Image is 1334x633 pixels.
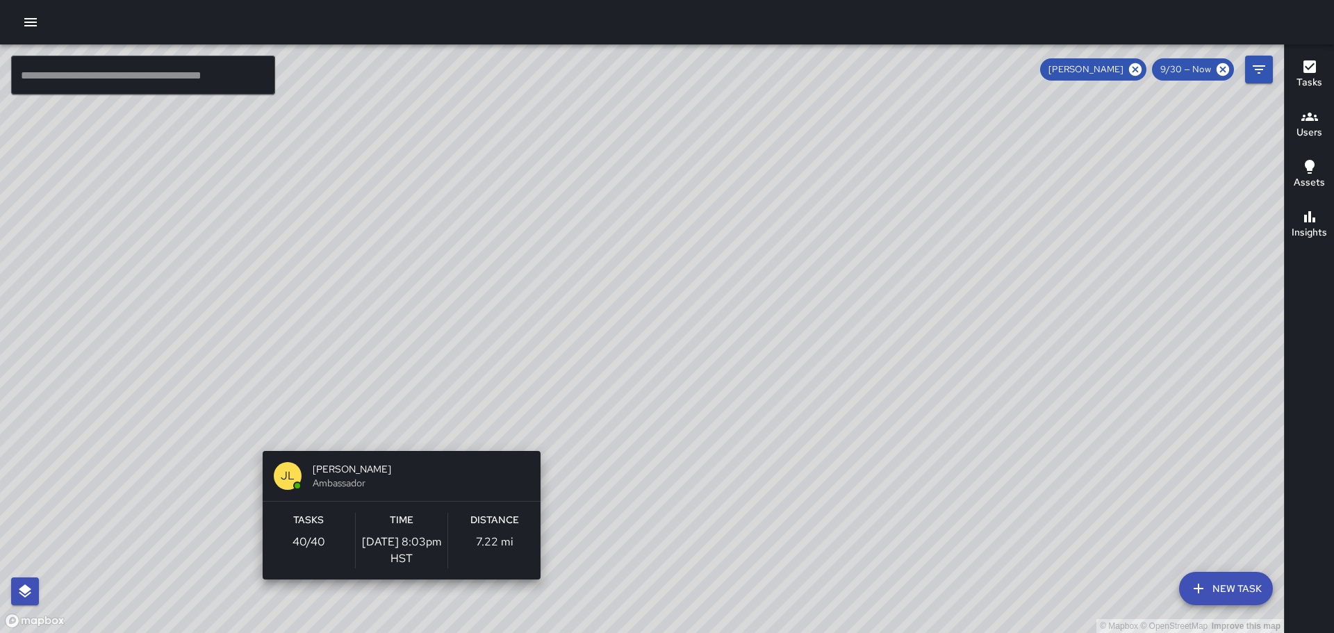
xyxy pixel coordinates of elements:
[1040,58,1146,81] div: [PERSON_NAME]
[313,462,529,476] span: [PERSON_NAME]
[1152,63,1219,76] span: 9/30 — Now
[1040,63,1132,76] span: [PERSON_NAME]
[263,451,541,579] button: JL[PERSON_NAME]AmbassadorTasks40/40Time[DATE] 8:03pm HSTDistance7.22 mi
[1245,56,1273,83] button: Filters
[293,513,324,528] h6: Tasks
[313,476,529,490] span: Ambassador
[1285,200,1334,250] button: Insights
[1285,50,1334,100] button: Tasks
[1152,58,1234,81] div: 9/30 — Now
[356,534,448,567] p: [DATE] 8:03pm HST
[281,468,295,484] p: JL
[1179,572,1273,605] button: New Task
[476,534,513,550] p: 7.22 mi
[293,534,325,550] p: 40 / 40
[1285,150,1334,200] button: Assets
[1296,125,1322,140] h6: Users
[470,513,519,528] h6: Distance
[390,513,413,528] h6: Time
[1294,175,1325,190] h6: Assets
[1292,225,1327,240] h6: Insights
[1285,100,1334,150] button: Users
[1296,75,1322,90] h6: Tasks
